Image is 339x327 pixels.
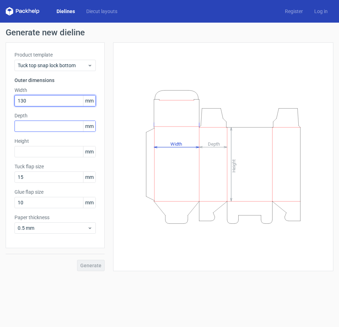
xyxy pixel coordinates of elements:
[83,121,95,132] span: mm
[14,163,96,170] label: Tuck flap size
[14,138,96,145] label: Height
[14,188,96,195] label: Glue flap size
[83,95,95,106] span: mm
[51,8,81,15] a: Dielines
[14,112,96,119] label: Depth
[14,87,96,94] label: Width
[279,8,309,15] a: Register
[83,197,95,208] span: mm
[18,224,87,232] span: 0.5 mm
[14,77,96,84] h3: Outer dimensions
[83,172,95,182] span: mm
[14,51,96,58] label: Product template
[14,214,96,221] label: Paper thickness
[83,146,95,157] span: mm
[170,141,182,146] tspan: Width
[208,141,220,146] tspan: Depth
[309,8,333,15] a: Log in
[6,28,333,37] h1: Generate new dieline
[231,159,236,172] tspan: Height
[81,8,123,15] a: Diecut layouts
[18,62,87,69] span: Tuck top snap lock bottom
